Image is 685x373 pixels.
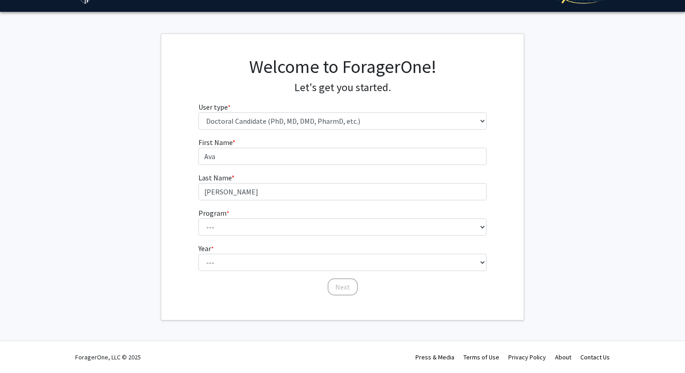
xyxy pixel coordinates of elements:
a: Contact Us [580,353,610,361]
label: Year [198,243,214,254]
a: About [555,353,571,361]
a: Press & Media [415,353,454,361]
button: Next [328,278,358,295]
h4: Let's get you started. [198,81,487,94]
label: User type [198,102,231,112]
iframe: Chat [7,332,39,366]
h1: Welcome to ForagerOne! [198,56,487,78]
a: Terms of Use [463,353,499,361]
span: First Name [198,138,232,147]
a: Privacy Policy [508,353,546,361]
div: ForagerOne, LLC © 2025 [75,341,141,373]
span: Last Name [198,173,232,182]
label: Program [198,208,229,218]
